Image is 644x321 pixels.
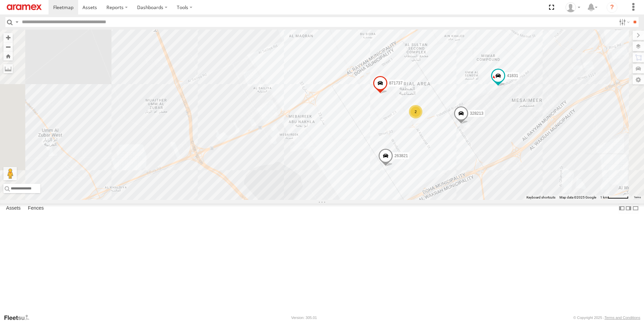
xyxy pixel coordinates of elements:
a: Terms and Conditions [605,316,640,320]
label: Measure [3,64,13,73]
div: Version: 305.01 [291,316,317,320]
button: Drag Pegman onto the map to open Street View [3,167,17,180]
span: 328213 [470,111,483,116]
label: Fences [25,204,47,213]
i: ? [607,2,617,13]
label: Search Filter Options [616,17,631,27]
span: Map data ©2025 Google [559,195,596,199]
label: Assets [3,204,24,213]
span: 41831 [507,74,518,78]
label: Hide Summary Table [632,204,639,213]
span: 871737 [389,81,402,86]
div: 2 [409,105,422,118]
button: Map Scale: 1 km per 58 pixels [598,195,631,200]
button: Zoom out [3,42,13,51]
label: Dock Summary Table to the Right [625,204,632,213]
label: Search Query [14,17,20,27]
button: Zoom Home [3,51,13,61]
span: 263821 [394,154,408,158]
label: Dock Summary Table to the Left [618,204,625,213]
span: 1 km [600,195,608,199]
div: Mohammed Fahim [563,2,583,12]
div: © Copyright 2025 - [573,316,640,320]
img: aramex-logo.svg [7,4,42,10]
label: Map Settings [633,75,644,84]
button: Zoom in [3,33,13,42]
a: Terms [634,196,641,199]
a: Visit our Website [4,314,35,321]
button: Keyboard shortcuts [526,195,555,200]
